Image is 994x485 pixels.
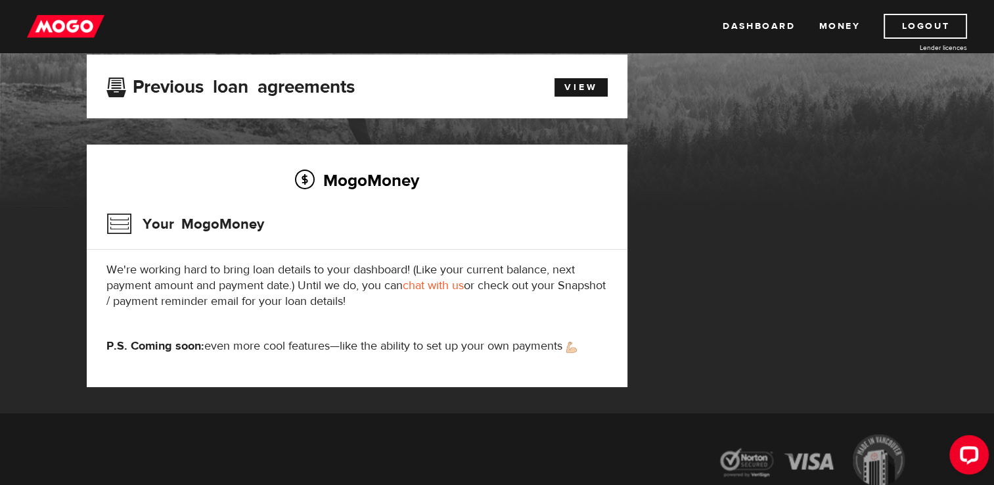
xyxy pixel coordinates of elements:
[106,76,355,93] h3: Previous loan agreements
[939,430,994,485] iframe: LiveChat chat widget
[27,14,104,39] img: mogo_logo-11ee424be714fa7cbb0f0f49df9e16ec.png
[819,14,860,39] a: Money
[106,262,608,310] p: We're working hard to bring loan details to your dashboard! (Like your current balance, next paym...
[106,338,608,354] p: even more cool features—like the ability to set up your own payments
[106,338,204,354] strong: P.S. Coming soon:
[566,342,577,353] img: strong arm emoji
[106,207,264,241] h3: Your MogoMoney
[723,14,795,39] a: Dashboard
[403,278,464,293] a: chat with us
[869,43,967,53] a: Lender licences
[884,14,967,39] a: Logout
[554,78,608,97] a: View
[106,166,608,194] h2: MogoMoney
